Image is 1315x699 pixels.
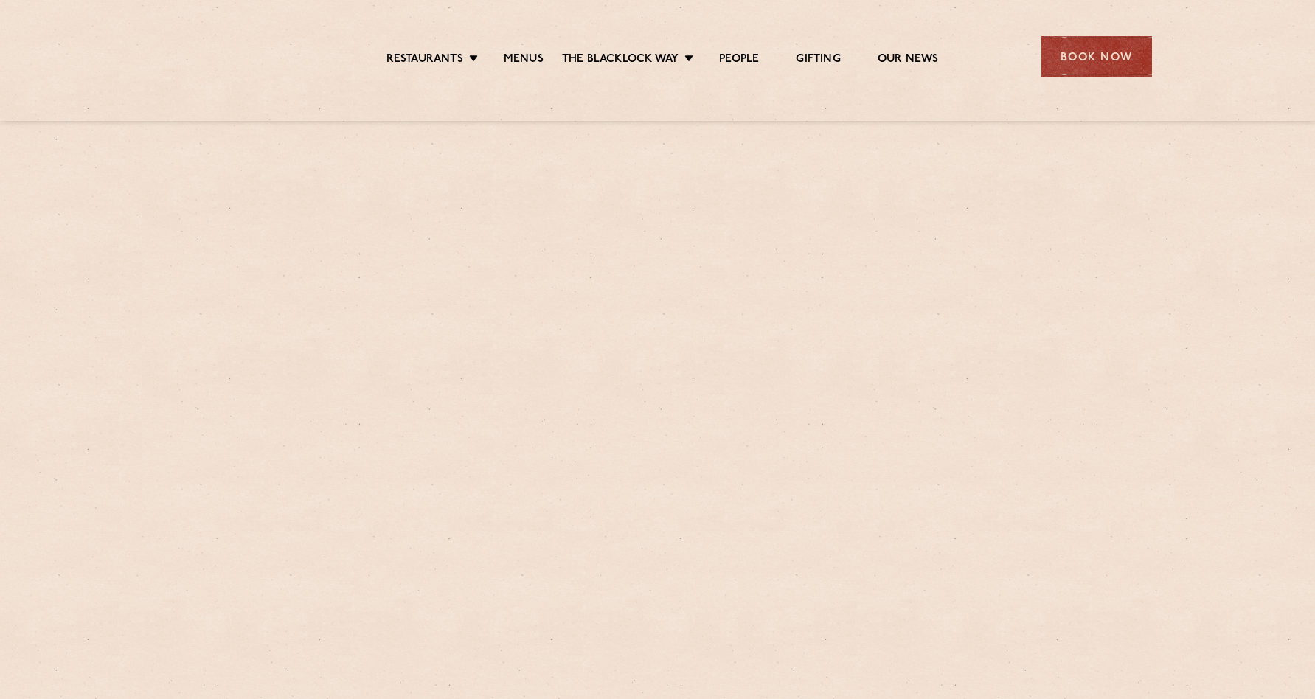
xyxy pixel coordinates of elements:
[386,52,463,69] a: Restaurants
[164,14,291,99] img: svg%3E
[1041,36,1152,77] div: Book Now
[796,52,840,69] a: Gifting
[562,52,679,69] a: The Blacklock Way
[878,52,939,69] a: Our News
[504,52,544,69] a: Menus
[719,52,759,69] a: People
